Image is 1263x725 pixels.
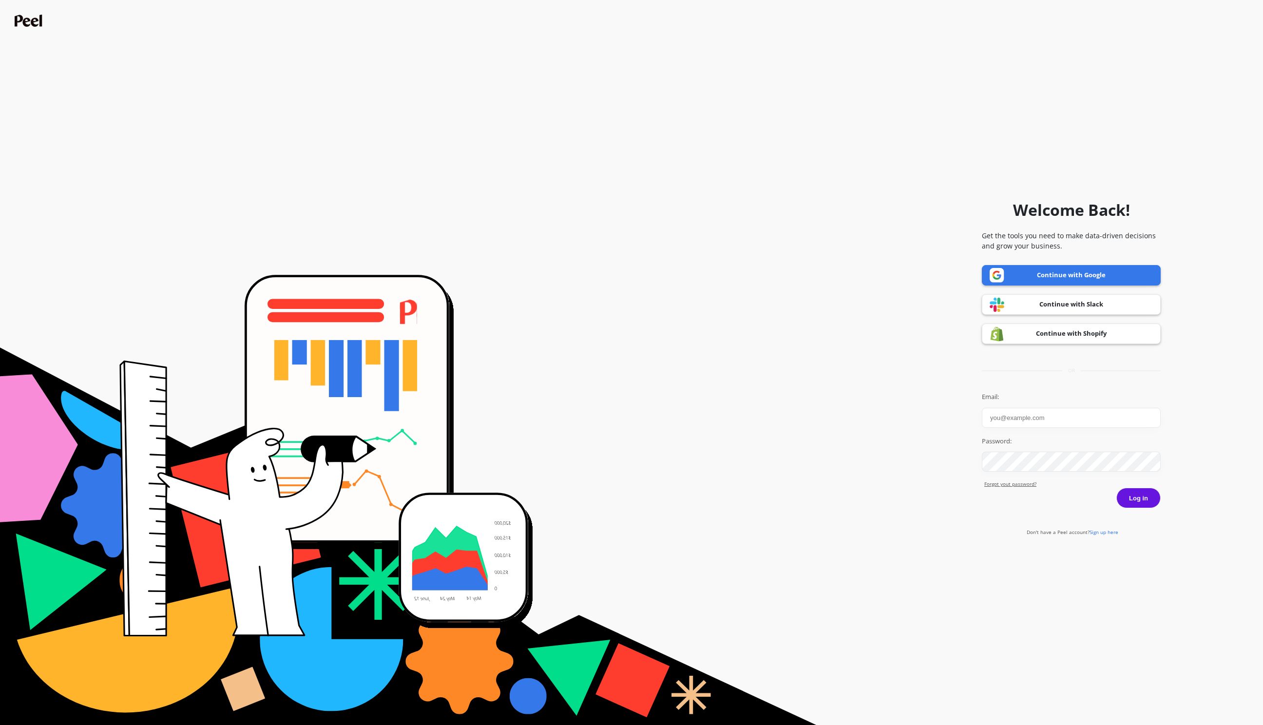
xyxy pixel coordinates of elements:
[1090,529,1118,535] span: Sign up here
[982,392,1161,402] label: Email:
[982,367,1161,374] div: or
[982,265,1161,286] a: Continue with Google
[982,324,1161,344] a: Continue with Shopify
[990,268,1004,283] img: Google logo
[1013,198,1130,222] h1: Welcome Back!
[984,480,1161,488] a: Forgot yout password?
[990,297,1004,312] img: Slack logo
[982,230,1161,251] p: Get the tools you need to make data-driven decisions and grow your business.
[990,326,1004,342] img: Shopify logo
[1027,529,1118,535] a: Don't have a Peel account?Sign up here
[982,294,1161,315] a: Continue with Slack
[982,408,1161,428] input: you@example.com
[1116,488,1161,508] button: Log in
[15,15,45,27] img: Peel
[982,437,1161,446] label: Password:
